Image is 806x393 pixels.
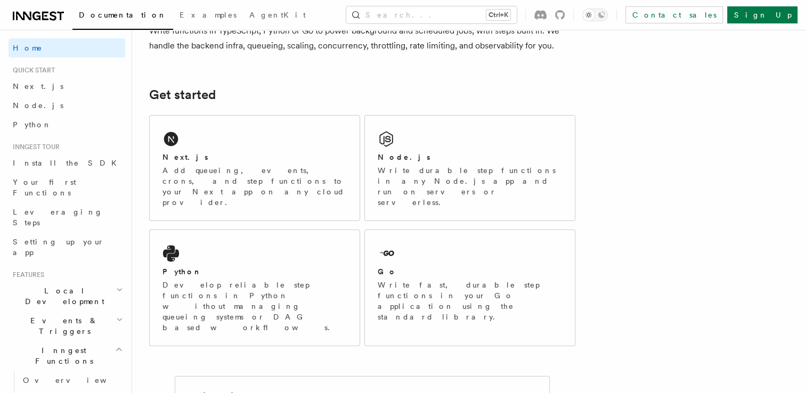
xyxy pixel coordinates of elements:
a: Sign Up [727,6,797,23]
span: Examples [180,11,237,19]
a: Next.jsAdd queueing, events, crons, and step functions to your Next app on any cloud provider. [149,115,360,221]
a: Leveraging Steps [9,202,125,232]
a: Examples [173,3,243,29]
a: Python [9,115,125,134]
span: Documentation [79,11,167,19]
a: Node.jsWrite durable step functions in any Node.js app and run on servers or serverless. [364,115,575,221]
a: Next.js [9,77,125,96]
a: GoWrite fast, durable step functions in your Go application using the standard library. [364,230,575,346]
span: Overview [23,376,133,384]
span: Python [13,120,52,129]
a: AgentKit [243,3,312,29]
a: Documentation [72,3,173,30]
h2: Go [378,266,397,277]
span: Setting up your app [13,238,104,257]
a: Setting up your app [9,232,125,262]
span: Node.js [13,101,63,110]
span: Install the SDK [13,159,123,167]
a: PythonDevelop reliable step functions in Python without managing queueing systems or DAG based wo... [149,230,360,346]
span: Next.js [13,82,63,91]
p: Write fast, durable step functions in your Go application using the standard library. [378,280,562,322]
a: Get started [149,87,216,102]
span: Local Development [9,285,116,307]
span: Leveraging Steps [13,208,103,227]
h2: Python [162,266,202,277]
a: Your first Functions [9,173,125,202]
a: Contact sales [625,6,723,23]
span: Inngest Functions [9,345,115,366]
button: Inngest Functions [9,341,125,371]
span: Your first Functions [13,178,76,197]
p: Write durable step functions in any Node.js app and run on servers or serverless. [378,165,562,208]
span: Events & Triggers [9,315,116,337]
button: Events & Triggers [9,311,125,341]
span: Quick start [9,66,55,75]
p: Develop reliable step functions in Python without managing queueing systems or DAG based workflows. [162,280,347,333]
p: Add queueing, events, crons, and step functions to your Next app on any cloud provider. [162,165,347,208]
p: Write functions in TypeScript, Python or Go to power background and scheduled jobs, with steps bu... [149,23,575,53]
a: Install the SDK [9,153,125,173]
span: Inngest tour [9,143,60,151]
h2: Node.js [378,152,430,162]
a: Overview [19,371,125,390]
a: Home [9,38,125,58]
button: Local Development [9,281,125,311]
button: Toggle dark mode [582,9,608,21]
h2: Next.js [162,152,208,162]
span: Home [13,43,43,53]
button: Search...Ctrl+K [346,6,517,23]
kbd: Ctrl+K [486,10,510,20]
span: AgentKit [249,11,306,19]
a: Node.js [9,96,125,115]
span: Features [9,271,44,279]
